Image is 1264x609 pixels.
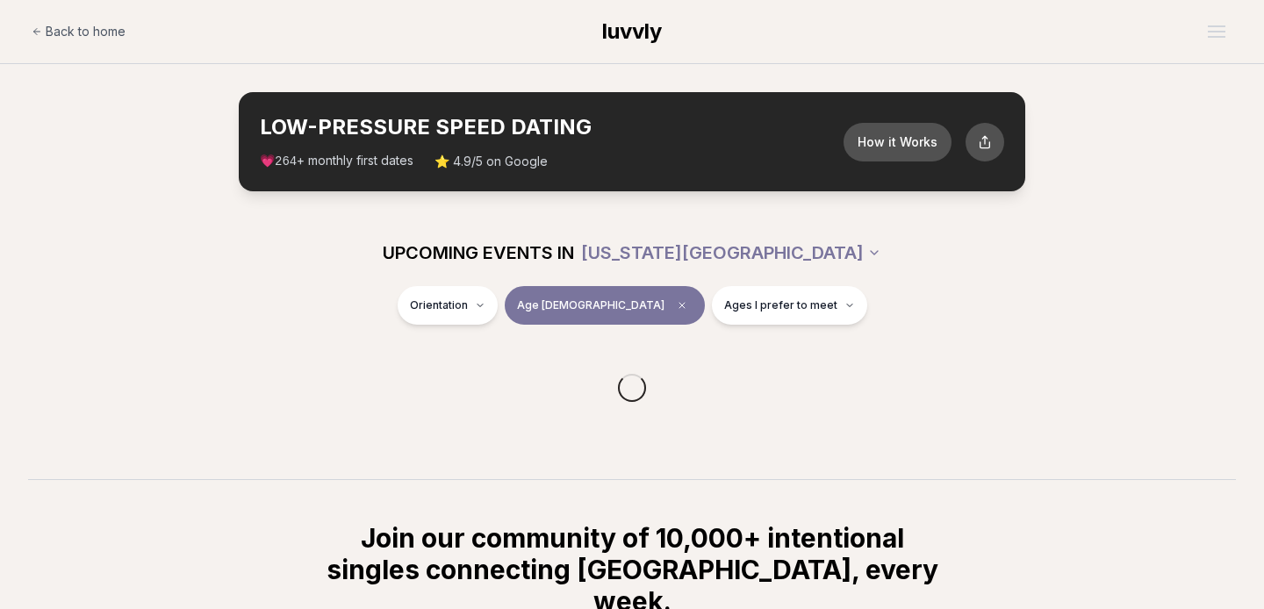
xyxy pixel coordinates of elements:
span: 💗 + monthly first dates [260,152,413,170]
button: Orientation [398,286,498,325]
span: Orientation [410,298,468,312]
button: [US_STATE][GEOGRAPHIC_DATA] [581,233,881,272]
span: UPCOMING EVENTS IN [383,240,574,265]
button: How it Works [844,123,952,161]
span: Back to home [46,23,126,40]
button: Open menu [1201,18,1232,45]
button: Ages I prefer to meet [712,286,867,325]
span: Clear age [671,295,693,316]
span: ⭐ 4.9/5 on Google [434,153,548,170]
span: 264 [275,154,297,168]
a: luvvly [602,18,662,46]
a: Back to home [32,14,126,49]
span: Ages I prefer to meet [724,298,837,312]
span: luvvly [602,18,662,44]
button: Age [DEMOGRAPHIC_DATA]Clear age [505,286,705,325]
span: Age [DEMOGRAPHIC_DATA] [517,298,664,312]
h2: LOW-PRESSURE SPEED DATING [260,113,844,141]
